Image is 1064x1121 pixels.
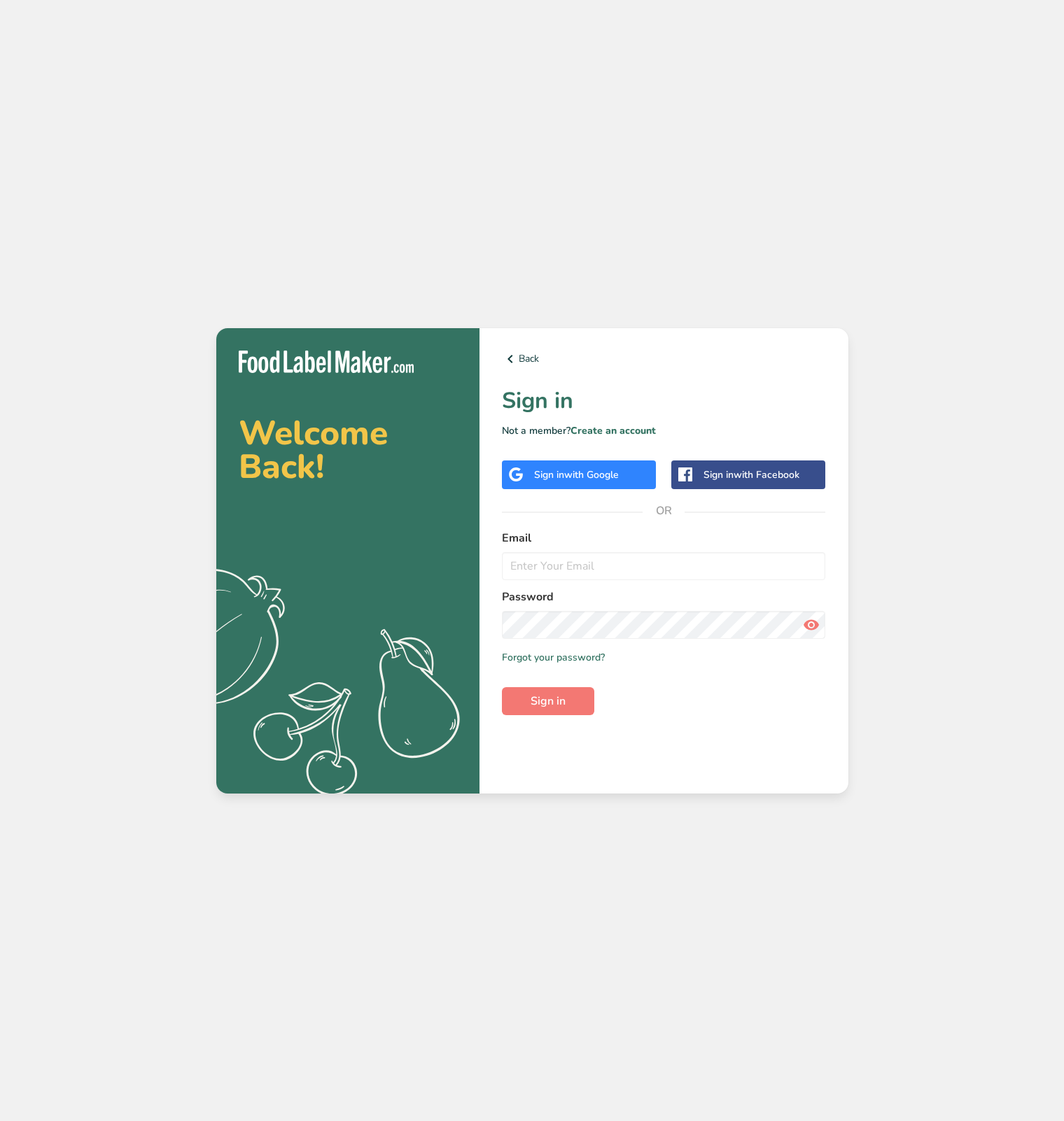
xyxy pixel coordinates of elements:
[643,490,685,532] span: OR
[564,468,619,481] span: with Google
[502,530,826,547] label: Email
[502,552,826,580] input: Enter Your Email
[502,423,826,438] p: Not a member?
[239,351,414,374] img: Food Label Maker
[502,588,826,605] label: Password
[703,467,799,482] div: Sign in
[734,468,799,481] span: with Facebook
[502,687,594,715] button: Sign in
[534,467,619,482] div: Sign in
[239,416,457,484] h2: Welcome Back!
[531,693,566,710] span: Sign in
[502,384,826,418] h1: Sign in
[502,351,826,367] a: Back
[502,650,605,665] a: Forgot your password?
[570,424,656,437] a: Create an account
